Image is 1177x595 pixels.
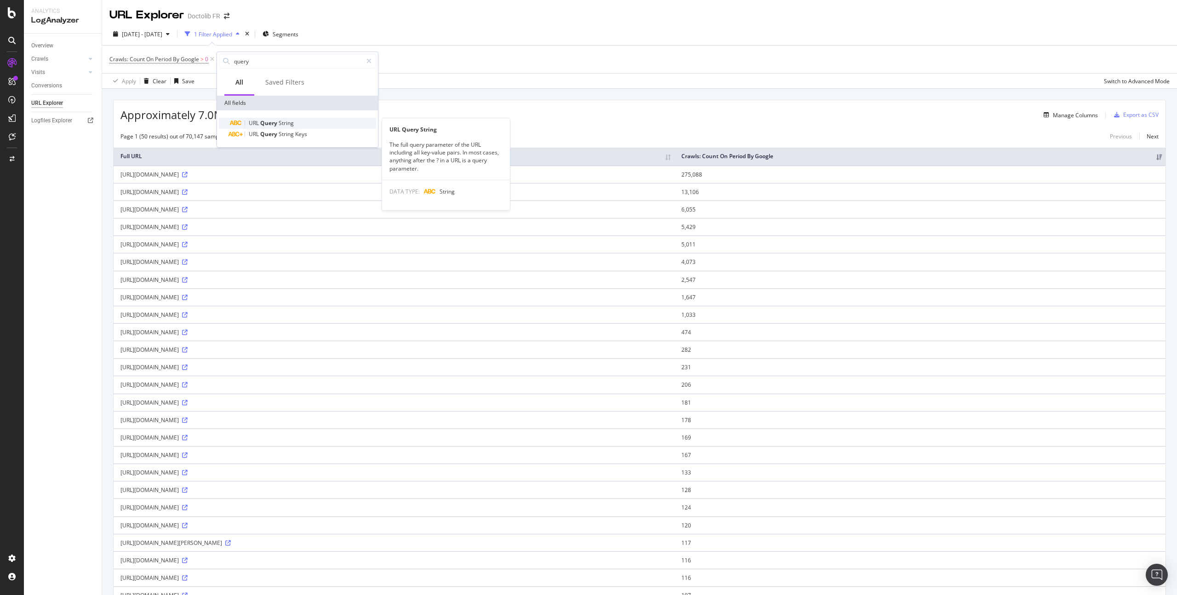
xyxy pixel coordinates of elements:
[260,130,279,138] span: Query
[674,569,1166,586] td: 116
[120,276,668,284] div: [URL][DOMAIN_NAME]
[674,253,1166,270] td: 4,073
[674,516,1166,534] td: 120
[120,293,668,301] div: [URL][DOMAIN_NAME]
[243,29,251,39] div: times
[31,116,72,126] div: Logfiles Explorer
[440,188,455,195] span: String
[1053,111,1098,119] div: Manage Columns
[674,358,1166,376] td: 231
[674,429,1166,446] td: 169
[31,98,63,108] div: URL Explorer
[120,451,668,459] div: [URL][DOMAIN_NAME]
[31,98,95,108] a: URL Explorer
[194,30,232,38] div: 1 Filter Applied
[265,78,304,87] div: Saved Filters
[122,77,136,85] div: Apply
[109,27,173,41] button: [DATE] - [DATE]
[31,81,95,91] a: Conversions
[674,481,1166,498] td: 128
[120,574,668,582] div: [URL][DOMAIN_NAME]
[109,74,136,88] button: Apply
[31,68,86,77] a: Visits
[120,416,668,424] div: [URL][DOMAIN_NAME]
[120,311,668,319] div: [URL][DOMAIN_NAME]
[674,271,1166,288] td: 2,547
[120,346,668,354] div: [URL][DOMAIN_NAME]
[109,55,199,63] span: Crawls: Count On Period By Google
[217,96,378,110] div: All fields
[120,434,668,441] div: [URL][DOMAIN_NAME]
[31,54,48,64] div: Crawls
[1139,130,1159,143] a: Next
[31,15,94,26] div: LogAnalyzer
[120,132,246,140] div: Page 1 (50 results) out of 70,147 sampled entries
[674,498,1166,516] td: 124
[674,235,1166,253] td: 5,011
[1040,109,1098,120] button: Manage Columns
[674,183,1166,200] td: 13,106
[674,463,1166,481] td: 133
[249,130,260,138] span: URL
[674,394,1166,411] td: 181
[120,486,668,494] div: [URL][DOMAIN_NAME]
[120,521,668,529] div: [URL][DOMAIN_NAME]
[181,27,243,41] button: 1 Filter Applied
[114,148,674,166] th: Full URL: activate to sort column ascending
[1100,74,1170,88] button: Switch to Advanced Mode
[153,77,166,85] div: Clear
[279,119,294,127] span: String
[205,53,208,66] span: 0
[31,41,53,51] div: Overview
[674,341,1166,358] td: 282
[31,68,45,77] div: Visits
[260,119,279,127] span: Query
[31,81,62,91] div: Conversions
[235,78,243,87] div: All
[31,54,86,64] a: Crawls
[171,74,194,88] button: Save
[1110,108,1159,122] button: Export as CSV
[674,148,1166,166] th: Crawls: Count On Period By Google: activate to sort column ascending
[120,399,668,406] div: [URL][DOMAIN_NAME]
[224,13,229,19] div: arrow-right-arrow-left
[674,446,1166,463] td: 167
[188,11,220,21] div: Doctolib FR
[279,130,295,138] span: String
[1123,111,1159,119] div: Export as CSV
[674,200,1166,218] td: 6,055
[140,74,166,88] button: Clear
[120,503,668,511] div: [URL][DOMAIN_NAME]
[382,126,510,133] div: URL Query String
[31,41,95,51] a: Overview
[1104,77,1170,85] div: Switch to Advanced Mode
[216,54,253,65] button: Add Filter
[120,258,668,266] div: [URL][DOMAIN_NAME]
[120,328,668,336] div: [URL][DOMAIN_NAME]
[674,323,1166,341] td: 474
[674,306,1166,323] td: 1,033
[120,171,668,178] div: [URL][DOMAIN_NAME]
[233,54,362,68] input: Search by field name
[120,188,668,196] div: [URL][DOMAIN_NAME]
[120,107,286,123] span: Approximately 7.0M URLs found
[120,223,668,231] div: [URL][DOMAIN_NAME]
[200,55,204,63] span: >
[31,116,95,126] a: Logfiles Explorer
[674,551,1166,569] td: 116
[122,30,162,38] span: [DATE] - [DATE]
[120,539,668,547] div: [URL][DOMAIN_NAME][PERSON_NAME]
[249,119,260,127] span: URL
[120,381,668,389] div: [URL][DOMAIN_NAME]
[120,240,668,248] div: [URL][DOMAIN_NAME]
[182,77,194,85] div: Save
[295,130,307,138] span: Keys
[382,141,510,172] div: The full query parameter of the URL including all key-value pairs. In most cases, anything after ...
[31,7,94,15] div: Analytics
[273,30,298,38] span: Segments
[120,469,668,476] div: [URL][DOMAIN_NAME]
[1146,564,1168,586] div: Open Intercom Messenger
[389,188,420,195] span: DATA TYPE:
[259,27,302,41] button: Segments
[674,288,1166,306] td: 1,647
